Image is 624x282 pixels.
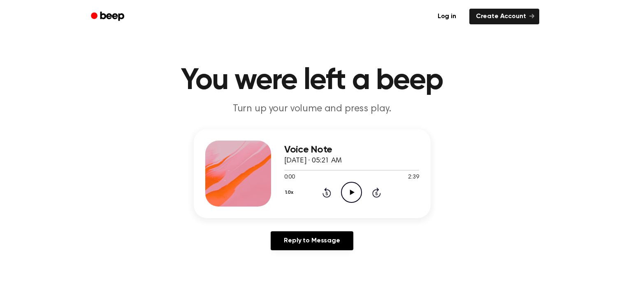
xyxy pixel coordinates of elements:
p: Turn up your volume and press play. [154,102,470,116]
h1: You were left a beep [102,66,523,96]
span: [DATE] · 05:21 AM [284,157,342,164]
h3: Voice Note [284,144,419,155]
button: 1.0x [284,186,297,200]
a: Log in [429,7,464,26]
a: Reply to Message [271,231,353,250]
span: 2:39 [408,173,419,182]
a: Create Account [469,9,539,24]
a: Beep [85,9,132,25]
span: 0:00 [284,173,295,182]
